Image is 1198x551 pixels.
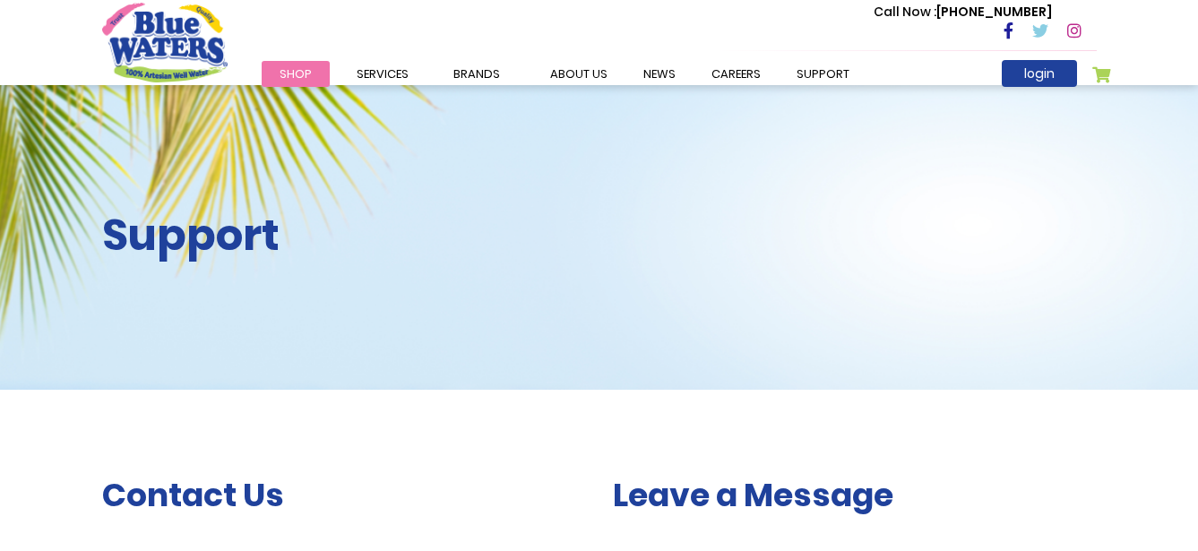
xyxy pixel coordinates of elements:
a: Brands [435,61,518,87]
a: login [1002,60,1077,87]
span: Brands [453,65,500,82]
span: Call Now : [874,3,936,21]
a: Services [339,61,427,87]
h3: Contact Us [102,476,586,514]
p: [PHONE_NUMBER] [874,3,1052,22]
a: Shop [262,61,330,87]
span: Shop [280,65,312,82]
a: about us [532,61,625,87]
a: store logo [102,3,228,82]
a: News [625,61,694,87]
a: support [779,61,867,87]
h2: Support [102,210,586,262]
h3: Leave a Message [613,476,1097,514]
a: careers [694,61,779,87]
span: Services [357,65,409,82]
